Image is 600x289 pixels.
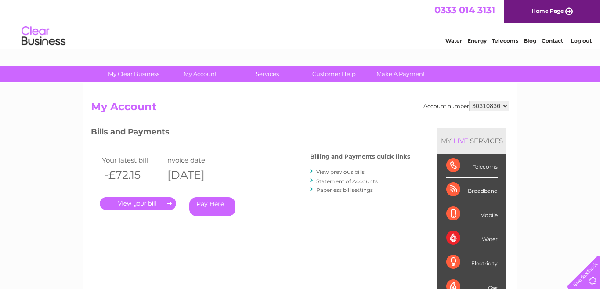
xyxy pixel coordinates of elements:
[91,101,509,117] h2: My Account
[316,187,373,193] a: Paperless bill settings
[467,37,487,44] a: Energy
[423,101,509,111] div: Account number
[231,66,304,82] a: Services
[434,4,495,15] a: 0333 014 3131
[93,5,508,43] div: Clear Business is a trading name of Verastar Limited (registered in [GEOGRAPHIC_DATA] No. 3667643...
[446,226,498,250] div: Water
[316,178,378,184] a: Statement of Accounts
[446,154,498,178] div: Telecoms
[446,250,498,275] div: Electricity
[298,66,370,82] a: Customer Help
[445,37,462,44] a: Water
[542,37,563,44] a: Contact
[365,66,437,82] a: Make A Payment
[452,137,470,145] div: LIVE
[437,128,506,153] div: MY SERVICES
[310,153,410,160] h4: Billing and Payments quick links
[163,154,226,166] td: Invoice date
[189,197,235,216] a: Pay Here
[446,202,498,226] div: Mobile
[492,37,518,44] a: Telecoms
[100,154,163,166] td: Your latest bill
[91,126,410,141] h3: Bills and Payments
[98,66,170,82] a: My Clear Business
[163,166,226,184] th: [DATE]
[524,37,536,44] a: Blog
[316,169,365,175] a: View previous bills
[571,37,592,44] a: Log out
[446,178,498,202] div: Broadband
[100,166,163,184] th: -£72.15
[100,197,176,210] a: .
[164,66,237,82] a: My Account
[21,23,66,50] img: logo.png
